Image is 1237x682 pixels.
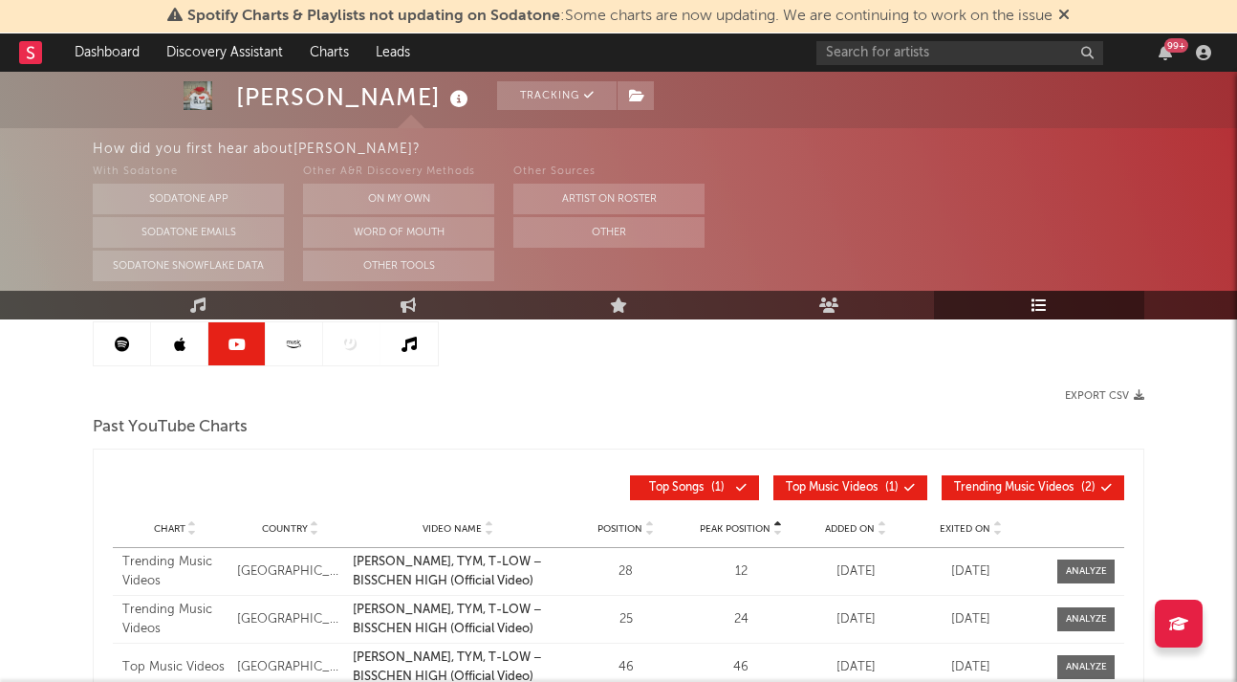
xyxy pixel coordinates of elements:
span: ( 1 ) [642,482,730,494]
div: [PERSON_NAME] [236,81,473,113]
button: Artist on Roster [513,184,705,214]
div: Other A&R Discovery Methods [303,161,494,184]
span: Chart [154,523,185,535]
button: Other [513,217,705,248]
div: Top Music Videos [122,658,228,677]
div: [DATE] [803,562,908,582]
span: Spotify Charts & Playlists not updating on Sodatone [187,9,560,24]
div: Trending Music Videos [122,601,228,638]
span: Trending Music Videos [954,482,1074,494]
button: Other Tools [303,251,494,281]
button: Top Songs(1) [630,475,759,500]
div: [DATE] [803,658,908,677]
a: [PERSON_NAME], TYM, T-LOW – BISSCHEN HIGH (Official Video) [353,601,564,638]
a: Charts [296,33,362,72]
span: : Some charts are now updating. We are continuing to work on the issue [187,9,1053,24]
a: Discovery Assistant [153,33,296,72]
span: Top Music Videos [786,482,878,494]
button: Trending Music Videos(2) [942,475,1124,500]
a: [PERSON_NAME], TYM, T-LOW – BISSCHEN HIGH (Official Video) [353,553,564,590]
a: Leads [362,33,423,72]
div: 25 [574,610,679,629]
div: [GEOGRAPHIC_DATA] [237,658,342,677]
span: Past YouTube Charts [93,416,248,439]
div: [GEOGRAPHIC_DATA] [237,562,342,582]
div: [DATE] [919,610,1024,629]
button: Word Of Mouth [303,217,494,248]
button: On My Own [303,184,494,214]
span: Added On [825,523,875,535]
a: Dashboard [61,33,153,72]
div: 46 [688,658,793,677]
span: Position [597,523,642,535]
div: [DATE] [919,562,1024,582]
div: Other Sources [513,161,705,184]
span: Country [262,523,308,535]
button: Export CSV [1065,390,1144,402]
div: 99 + [1164,38,1188,53]
div: [GEOGRAPHIC_DATA] [237,610,342,629]
button: Sodatone Emails [93,217,284,248]
div: Trending Music Videos [122,553,228,590]
div: How did you first hear about [PERSON_NAME] ? [93,138,1237,161]
div: 24 [688,610,793,629]
span: ( 1 ) [786,482,899,494]
div: [DATE] [803,610,908,629]
span: Exited On [940,523,990,535]
span: Top Songs [649,482,704,494]
button: Sodatone App [93,184,284,214]
span: ( 2 ) [954,482,1096,494]
button: Top Music Videos(1) [773,475,927,500]
span: Dismiss [1058,9,1070,24]
div: [DATE] [919,658,1024,677]
button: Tracking [497,81,617,110]
div: With Sodatone [93,161,284,184]
div: 12 [688,562,793,582]
button: Sodatone Snowflake Data [93,251,284,281]
button: 99+ [1159,45,1172,60]
input: Search for artists [816,41,1103,65]
div: 28 [574,562,679,582]
span: Peak Position [700,523,770,535]
div: 46 [574,658,679,677]
span: Video Name [423,523,482,535]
